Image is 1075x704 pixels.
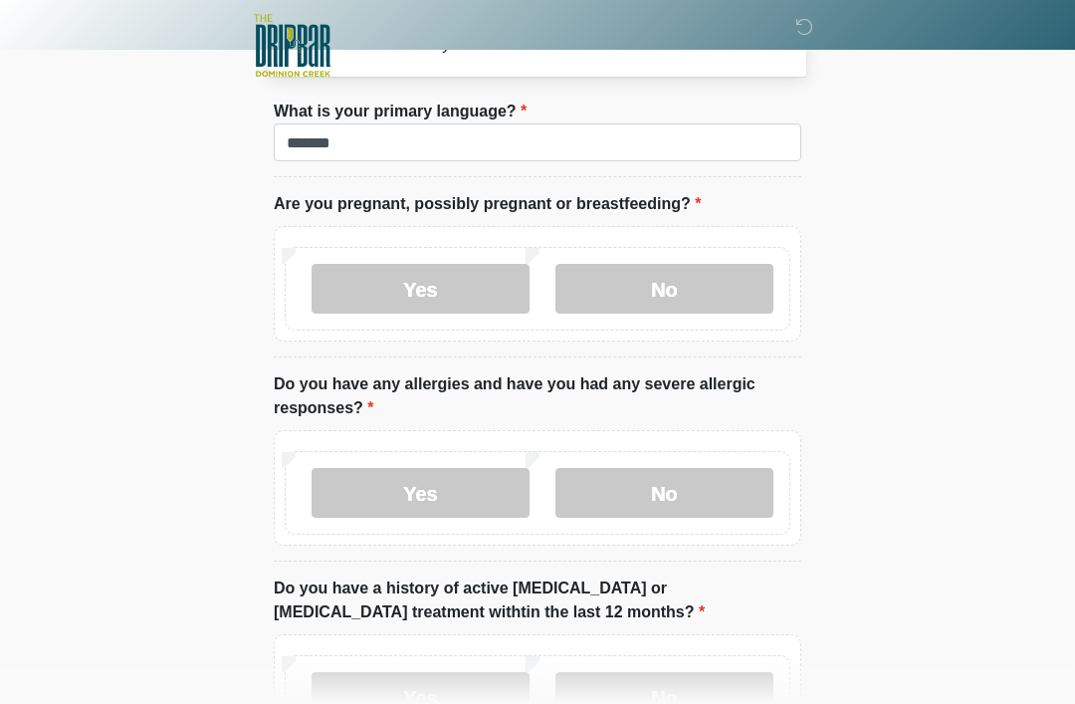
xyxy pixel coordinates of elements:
label: Do you have a history of active [MEDICAL_DATA] or [MEDICAL_DATA] treatment withtin the last 12 mo... [274,578,801,625]
label: Are you pregnant, possibly pregnant or breastfeeding? [274,193,701,217]
label: Yes [312,265,530,315]
label: Do you have any allergies and have you had any severe allergic responses? [274,373,801,421]
label: No [555,265,773,315]
label: Yes [312,469,530,519]
label: What is your primary language? [274,101,527,124]
img: The DRIPBaR - San Antonio Dominion Creek Logo [254,15,330,81]
label: No [555,469,773,519]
